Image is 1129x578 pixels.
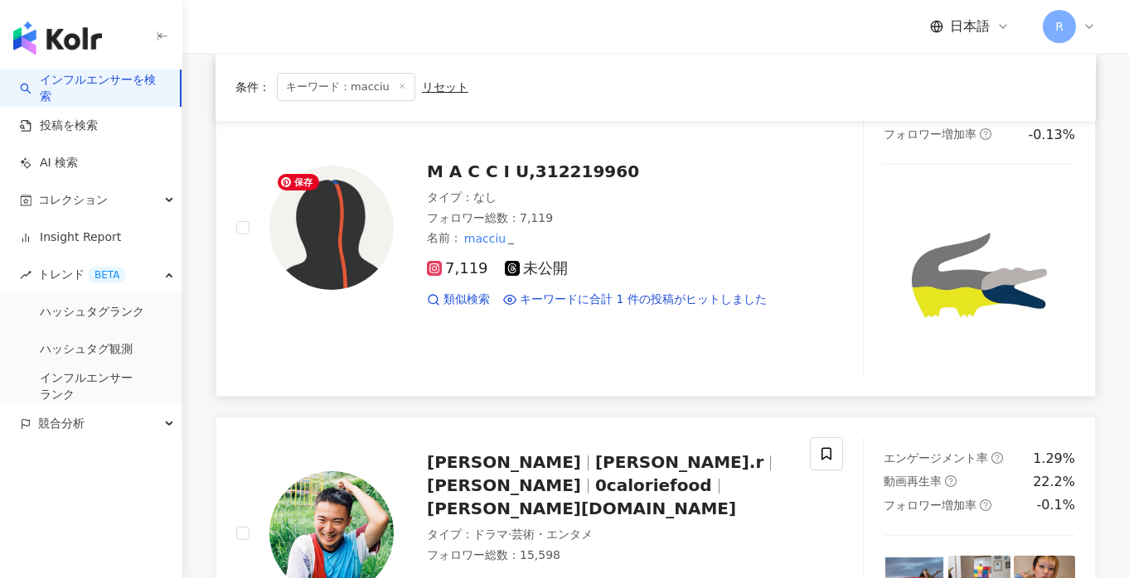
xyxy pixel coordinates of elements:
[1033,473,1075,491] div: 22.2%
[13,22,102,55] img: logo
[1033,450,1075,468] div: 1.29%
[427,499,736,518] span: [PERSON_NAME][DOMAIN_NAME]
[427,475,581,495] span: [PERSON_NAME]
[20,229,121,246] a: Insight Report
[1028,126,1075,144] div: -0.13%
[20,155,78,171] a: AI 検索
[427,190,790,206] div: タイプ ： なし
[427,260,488,277] span: 7,119
[427,527,790,543] div: タイプ ：
[216,58,1096,397] a: KOL AvatarM A C C I U,312219960タイプ：なしフォロワー総数：7,119名前：macciu_7,119未公開類似検索キーワードに合計 1 件の投稿がヒットしましたエン...
[20,72,167,104] a: searchインフルエンサーを検索
[508,231,514,244] span: _
[884,474,942,488] span: 動画再生率
[277,73,415,101] span: キーワード：macciu
[40,304,144,320] a: ハッシュタグランク
[884,451,988,465] span: エンゲージメント率
[595,475,712,495] span: 0caloriefood
[88,267,126,283] div: BETA
[278,174,319,190] span: 保存
[462,229,508,248] mark: macciu
[38,256,126,293] span: トレンド
[884,128,976,141] span: フォロワー増加率
[980,499,991,511] span: question-circle
[40,370,133,402] a: インフルエンサー ランク
[473,527,508,541] span: ドラマ
[427,547,790,564] div: フォロワー総数 ： 15,598
[235,80,270,94] span: 条件 ：
[884,185,1075,376] img: post-image
[427,452,581,472] span: [PERSON_NAME]
[950,17,990,36] span: 日本語
[427,161,639,181] span: M A C C I U,312219960
[427,291,490,308] a: 類似検索
[945,475,957,487] span: question-circle
[505,260,568,277] span: 未公開
[269,166,394,290] img: KOL Avatar
[20,118,98,134] a: 投稿を検索
[980,128,991,140] span: question-circle
[1037,496,1075,514] div: -0.1%
[508,527,511,541] span: ·
[20,269,31,281] span: rise
[38,181,108,219] span: コレクション
[991,452,1003,464] span: question-circle
[520,291,767,308] span: キーワードに合計 1 件の投稿がヒットしました
[503,291,767,308] a: キーワードに合計 1 件の投稿がヒットしました
[884,499,976,512] span: フォロワー増加率
[427,229,514,248] span: 名前 ：
[595,452,763,472] span: [PERSON_NAME].r
[422,80,468,94] div: リセット
[511,527,593,541] span: 芸術・エンタメ
[1055,17,1064,36] span: R
[38,405,85,442] span: 競合分析
[40,341,133,358] a: ハッシュタグ観測
[427,210,790,227] div: フォロワー総数 ： 7,119
[443,291,490,308] span: 類似検索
